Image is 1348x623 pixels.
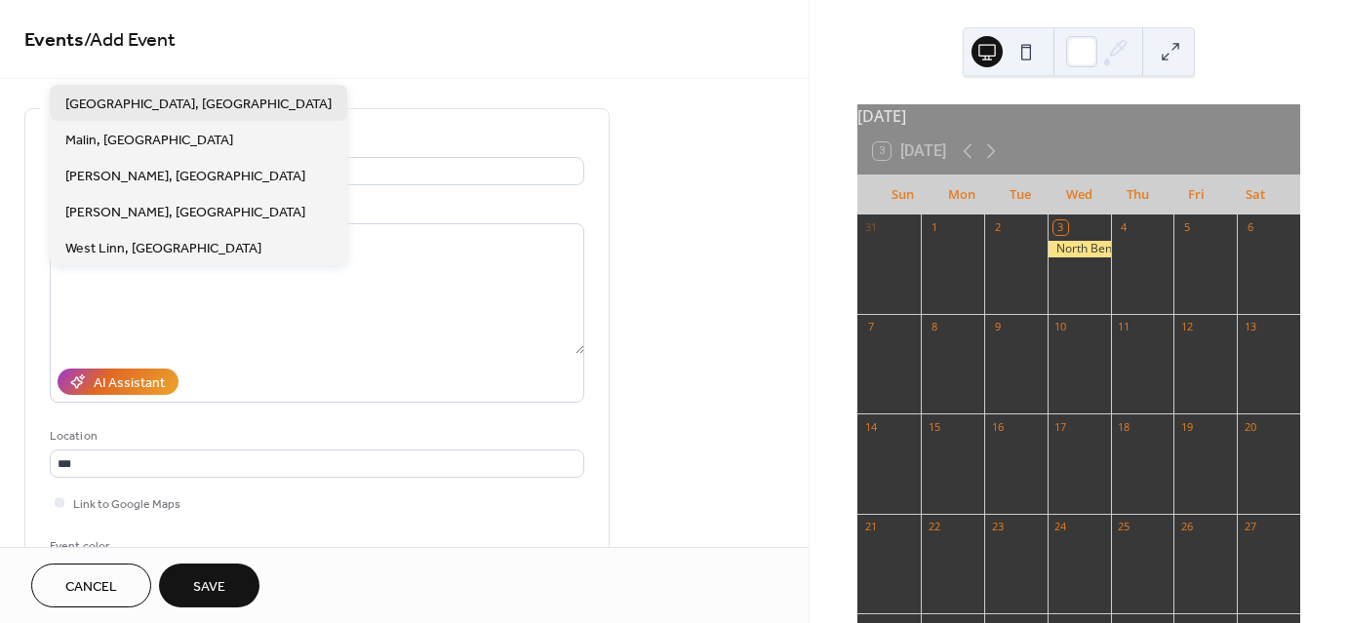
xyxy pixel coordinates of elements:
[1179,320,1194,334] div: 12
[1243,220,1257,235] div: 6
[1053,520,1068,534] div: 24
[1179,419,1194,434] div: 19
[1053,320,1068,334] div: 10
[65,238,261,258] span: West Linn, [GEOGRAPHIC_DATA]
[65,166,305,186] span: [PERSON_NAME], [GEOGRAPHIC_DATA]
[1117,320,1131,334] div: 11
[990,320,1005,334] div: 9
[1108,175,1167,214] div: Thu
[1243,520,1257,534] div: 27
[863,220,878,235] div: 31
[1167,175,1225,214] div: Fri
[1053,220,1068,235] div: 3
[932,175,990,214] div: Mon
[1243,419,1257,434] div: 20
[1179,520,1194,534] div: 26
[31,564,151,607] button: Cancel
[927,419,941,434] div: 15
[50,536,196,557] div: Event color
[873,175,932,214] div: Sun
[1179,220,1194,235] div: 5
[863,320,878,334] div: 7
[863,520,878,534] div: 21
[927,520,941,534] div: 22
[990,220,1005,235] div: 2
[1117,520,1131,534] div: 25
[991,175,1050,214] div: Tue
[1048,241,1111,257] div: North Bend, OR
[990,520,1005,534] div: 23
[1053,419,1068,434] div: 17
[84,21,176,59] span: / Add Event
[73,494,180,515] span: Link to Google Maps
[1226,175,1285,214] div: Sat
[65,94,332,114] span: [GEOGRAPHIC_DATA], [GEOGRAPHIC_DATA]
[857,104,1300,128] div: [DATE]
[65,130,233,150] span: Malin, [GEOGRAPHIC_DATA]
[94,373,165,394] div: AI Assistant
[927,320,941,334] div: 8
[990,419,1005,434] div: 16
[65,577,117,598] span: Cancel
[24,21,84,59] a: Events
[927,220,941,235] div: 1
[863,419,878,434] div: 14
[1117,220,1131,235] div: 4
[65,202,305,222] span: [PERSON_NAME], [GEOGRAPHIC_DATA]
[1243,320,1257,334] div: 13
[193,577,225,598] span: Save
[1050,175,1108,214] div: Wed
[1117,419,1131,434] div: 18
[58,369,178,395] button: AI Assistant
[50,426,580,447] div: Location
[159,564,259,607] button: Save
